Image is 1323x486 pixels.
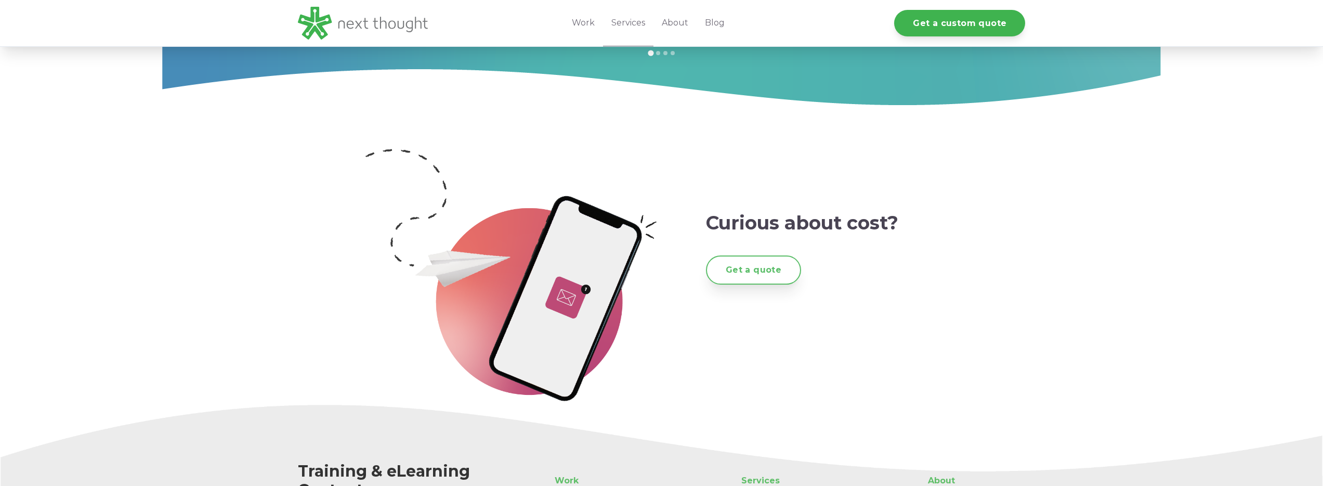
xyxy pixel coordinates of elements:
div: Select a slide to show [643,48,680,57]
img: Curiousaboutcost [360,144,664,405]
button: Go to page 3 [663,51,667,55]
a: Get a quote [706,255,801,284]
button: Go to page 2 [656,51,660,55]
img: LG - NextThought Logo [298,7,428,40]
a: Get a custom quote [894,10,1025,36]
button: Go to page 4 [671,51,675,55]
h2: Curious about cost? [706,212,984,234]
button: Go to page 1 [648,50,653,56]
